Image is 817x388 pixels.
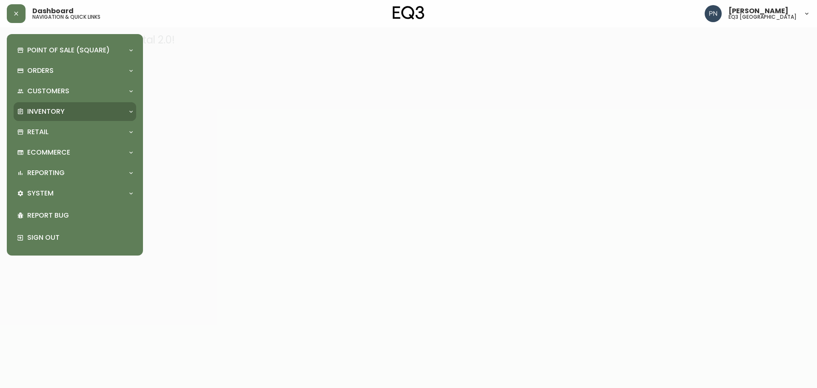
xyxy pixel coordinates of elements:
img: logo [393,6,424,20]
p: Orders [27,66,54,75]
p: Inventory [27,107,65,116]
p: Customers [27,86,69,96]
div: Sign Out [14,227,136,249]
p: Report Bug [27,211,133,220]
p: Ecommerce [27,148,70,157]
img: 496f1288aca128e282dab2021d4f4334 [705,5,722,22]
p: Point of Sale (Square) [27,46,110,55]
p: Reporting [27,168,65,178]
div: Ecommerce [14,143,136,162]
p: System [27,189,54,198]
h5: eq3 [GEOGRAPHIC_DATA] [728,14,797,20]
div: Customers [14,82,136,101]
span: [PERSON_NAME] [728,8,788,14]
div: Retail [14,123,136,141]
p: Sign Out [27,233,133,242]
div: Orders [14,61,136,80]
div: System [14,184,136,203]
div: Report Bug [14,204,136,227]
p: Retail [27,127,49,137]
h5: navigation & quick links [32,14,100,20]
div: Reporting [14,164,136,182]
div: Point of Sale (Square) [14,41,136,60]
div: Inventory [14,102,136,121]
span: Dashboard [32,8,74,14]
